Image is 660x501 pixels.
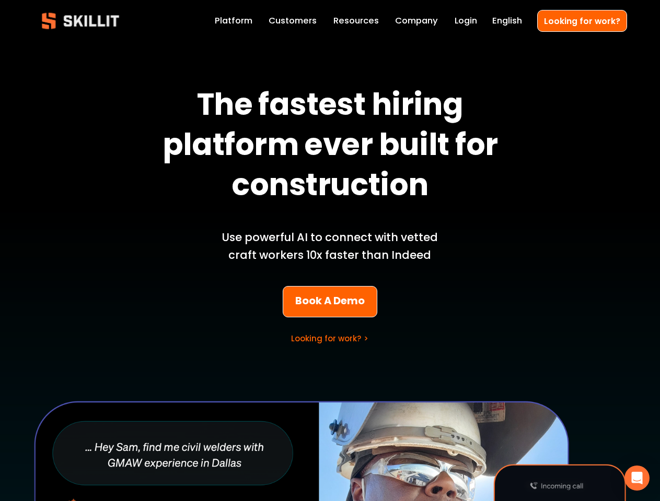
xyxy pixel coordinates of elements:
[455,14,477,28] a: Login
[333,15,379,28] span: Resources
[492,14,522,28] div: language picker
[624,466,650,491] div: Open Intercom Messenger
[33,5,128,37] img: Skillit
[291,333,368,344] a: Looking for work? >
[395,14,438,28] a: Company
[283,286,377,317] a: Book A Demo
[269,14,317,28] a: Customers
[215,14,252,28] a: Platform
[208,229,452,264] p: Use powerful AI to connect with vetted craft workers 10x faster than Indeed
[492,15,522,28] span: English
[163,81,504,213] strong: The fastest hiring platform ever built for construction
[333,14,379,28] a: folder dropdown
[537,10,627,31] a: Looking for work?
